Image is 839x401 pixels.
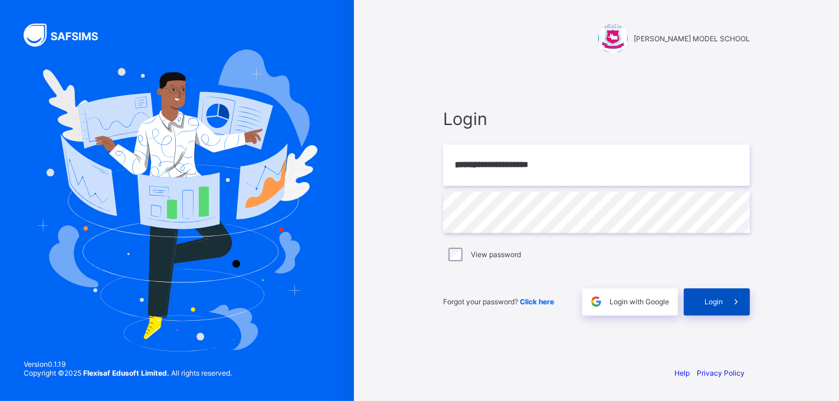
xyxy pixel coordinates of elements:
[24,360,232,369] span: Version 0.1.19
[520,297,554,306] a: Click here
[471,250,521,259] label: View password
[609,297,669,306] span: Login with Google
[697,369,745,377] a: Privacy Policy
[24,24,112,47] img: SAFSIMS Logo
[83,369,169,377] strong: Flexisaf Edusoft Limited.
[589,295,603,308] img: google.396cfc9801f0270233282035f929180a.svg
[704,297,723,306] span: Login
[37,50,317,351] img: Hero Image
[634,34,750,43] span: [PERSON_NAME] MODEL SCHOOL
[674,369,690,377] a: Help
[443,109,750,129] span: Login
[443,297,554,306] span: Forgot your password?
[24,369,232,377] span: Copyright © 2025 All rights reserved.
